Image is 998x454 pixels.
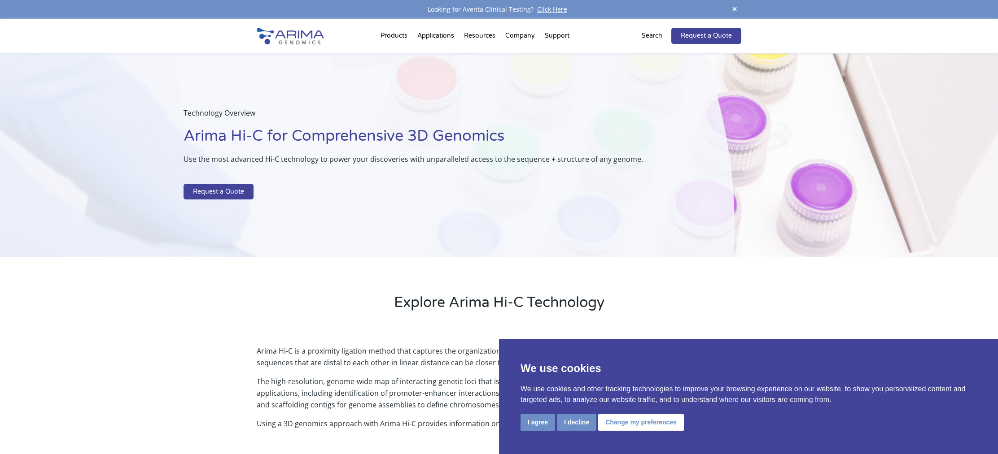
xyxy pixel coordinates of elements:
h2: Explore Arima Hi-C Technology [257,293,741,320]
a: Request a Quote [671,28,741,44]
p: We use cookies [521,360,976,376]
h1: Arima Hi-C for Comprehensive 3D Genomics [184,126,690,153]
p: The high-resolution, genome-wide map of interacting genetic loci that is generated from Hi-C data... [257,376,741,418]
p: Using a 3D genomics approach with Arima Hi-C provides information on both the sequence + structur... [257,418,741,429]
button: I agree [521,414,555,431]
img: Arima-Genomics-logo [257,28,324,44]
a: Click Here [534,5,571,13]
a: Request a Quote [184,184,254,200]
button: I decline [557,414,596,431]
p: Arima Hi-C is a proximity ligation method that captures the organizational structure of chromatin... [257,345,741,376]
button: Change my preferences [598,414,684,431]
p: Search [642,30,662,42]
p: We use cookies and other tracking technologies to improve your browsing experience on our website... [521,384,976,405]
p: Use the most advanced Hi-C technology to power your discoveries with unparalleled access to the s... [184,153,690,172]
div: Looking for Aventa Clinical Testing? [257,4,741,15]
p: Technology Overview [184,107,690,126]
